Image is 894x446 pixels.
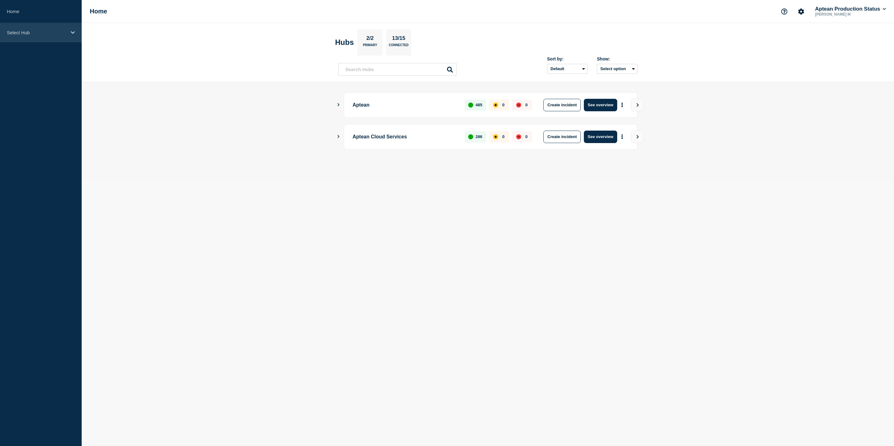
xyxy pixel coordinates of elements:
div: affected [493,134,498,139]
p: 286 [476,134,483,139]
button: More actions [618,99,626,111]
select: Sort by [547,64,588,74]
button: See overview [584,131,617,143]
div: Sort by: [547,56,588,61]
button: See overview [584,99,617,111]
button: Create incident [543,131,581,143]
p: Aptean [353,99,458,111]
button: View [631,99,643,111]
button: Aptean Production Status [814,6,887,12]
p: 0 [502,103,504,107]
p: 485 [476,103,483,107]
p: Connected [389,43,408,50]
div: up [468,134,473,139]
h1: Home [90,8,107,15]
p: 0 [525,134,527,139]
button: Create incident [543,99,581,111]
p: [PERSON_NAME] M [814,12,879,17]
p: 2/2 [364,35,376,43]
p: Aptean Cloud Services [353,131,458,143]
div: affected [493,103,498,108]
button: Support [778,5,791,18]
p: 0 [502,134,504,139]
div: up [468,103,473,108]
p: Select Hub [7,30,67,35]
button: Show Connected Hubs [337,103,340,107]
div: down [516,103,521,108]
input: Search Hubs [338,63,457,76]
button: Show Connected Hubs [337,134,340,139]
button: Select option [597,64,637,74]
button: More actions [618,131,626,142]
p: 13/15 [390,35,408,43]
p: Primary [363,43,377,50]
h2: Hubs [335,38,354,47]
p: 0 [525,103,527,107]
div: Show: [597,56,637,61]
button: View [631,131,643,143]
button: Account settings [795,5,808,18]
div: down [516,134,521,139]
